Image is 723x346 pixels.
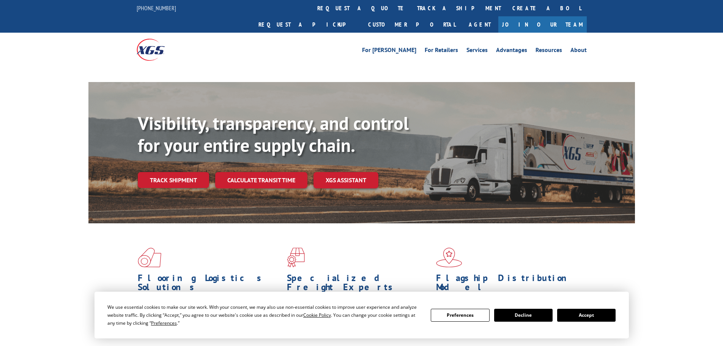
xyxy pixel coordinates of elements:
[431,309,489,322] button: Preferences
[287,273,430,295] h1: Specialized Freight Experts
[138,273,281,295] h1: Flooring Logistics Solutions
[425,47,458,55] a: For Retailers
[107,303,422,327] div: We use essential cookies to make our site work. With your consent, we may also use non-essential ...
[287,248,305,267] img: xgs-icon-focused-on-flooring-red
[253,16,362,33] a: Request a pickup
[215,172,307,188] a: Calculate transit time
[436,273,580,295] h1: Flagship Distribution Model
[362,16,461,33] a: Customer Portal
[570,47,587,55] a: About
[461,16,498,33] a: Agent
[137,4,176,12] a: [PHONE_NUMBER]
[138,111,409,157] b: Visibility, transparency, and control for your entire supply chain.
[95,292,629,338] div: Cookie Consent Prompt
[557,309,616,322] button: Accept
[138,172,209,188] a: Track shipment
[498,16,587,33] a: Join Our Team
[138,248,161,267] img: xgs-icon-total-supply-chain-intelligence-red
[496,47,527,55] a: Advantages
[466,47,488,55] a: Services
[494,309,553,322] button: Decline
[313,172,378,188] a: XGS ASSISTANT
[151,320,177,326] span: Preferences
[436,248,462,267] img: xgs-icon-flagship-distribution-model-red
[303,312,331,318] span: Cookie Policy
[362,47,416,55] a: For [PERSON_NAME]
[536,47,562,55] a: Resources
